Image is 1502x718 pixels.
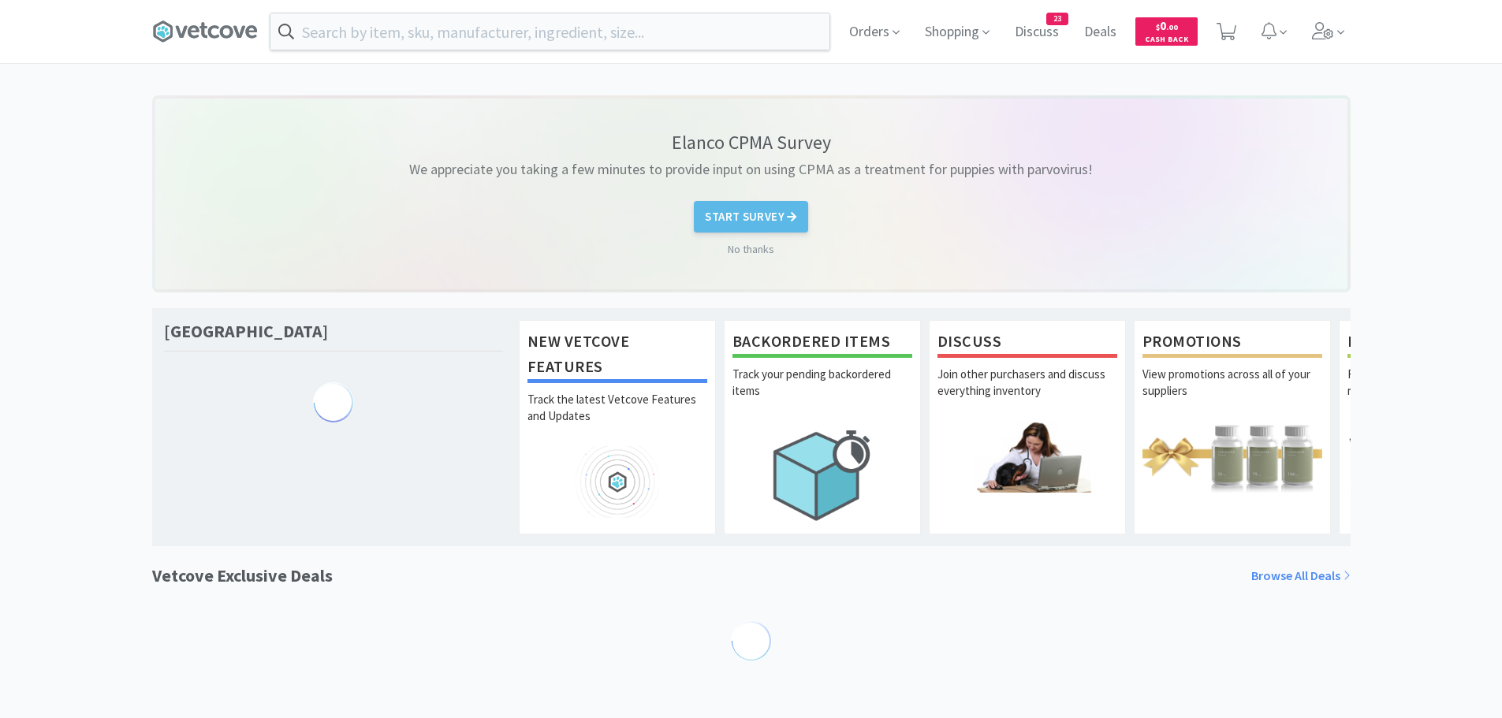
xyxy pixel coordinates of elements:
img: hero_discuss.png [937,421,1117,493]
a: Browse All Deals [1251,566,1351,586]
h1: Discuss [937,329,1117,358]
a: Discuss23 [1008,25,1065,39]
span: 23 [1047,13,1068,24]
img: hero_feature_roadmap.png [527,446,707,518]
a: No thanks [728,240,774,258]
h1: New Vetcove Features [527,329,707,383]
img: hero_promotions.png [1142,421,1322,493]
p: View promotions across all of your suppliers [1142,366,1322,421]
span: $ [1156,22,1160,32]
a: DiscussJoin other purchasers and discuss everything inventory [929,320,1126,534]
p: We appreciate you taking a few minutes to provide input on using CPMA as a treatment for puppies ... [409,158,1093,181]
a: New Vetcove FeaturesTrack the latest Vetcove Features and Updates [519,320,716,534]
img: hero_backorders.png [732,421,912,529]
a: PromotionsView promotions across all of your suppliers [1134,320,1331,534]
span: 0 [1156,18,1178,33]
h1: [GEOGRAPHIC_DATA] [164,320,328,343]
h1: Vetcove Exclusive Deals [152,562,333,590]
button: Start Survey [694,201,807,233]
input: Search by item, sku, manufacturer, ingredient, size... [270,13,829,50]
h1: Promotions [1142,329,1322,358]
span: Cash Back [1145,35,1188,46]
p: Elanco CPMA Survey [672,130,831,154]
a: Backordered ItemsTrack your pending backordered items [724,320,921,534]
a: Deals [1078,25,1123,39]
p: Track the latest Vetcove Features and Updates [527,391,707,446]
span: . 00 [1166,22,1178,32]
p: Join other purchasers and discuss everything inventory [937,366,1117,421]
h1: Backordered Items [732,329,912,358]
p: Track your pending backordered items [732,366,912,421]
a: $0.00Cash Back [1135,10,1198,53]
